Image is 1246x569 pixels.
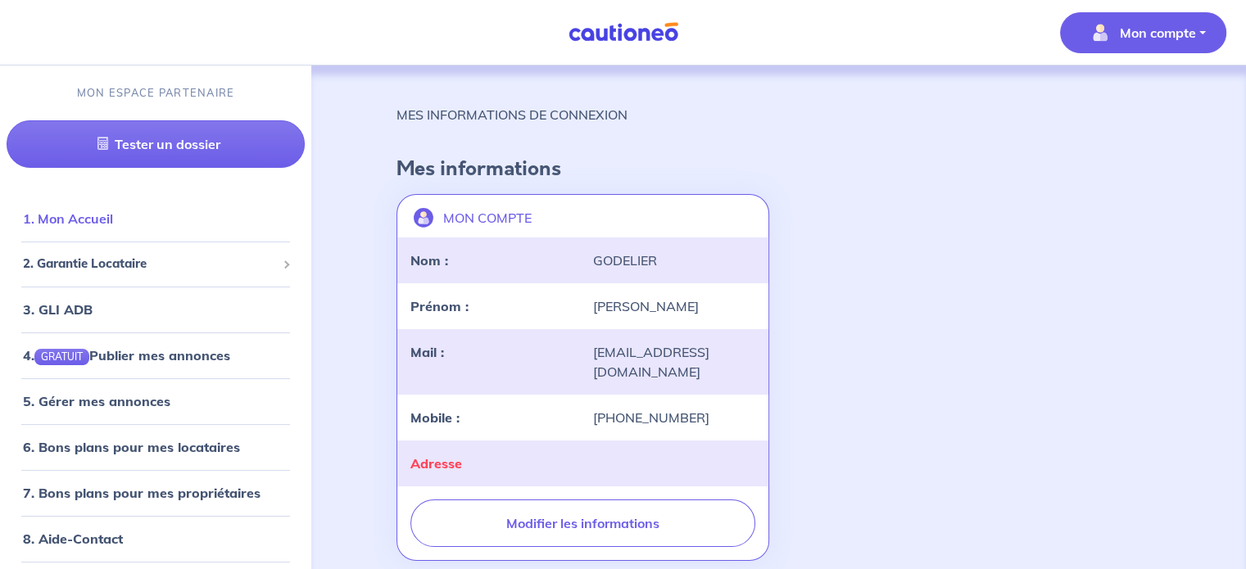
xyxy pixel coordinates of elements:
p: Mon compte [1120,23,1196,43]
div: 3. GLI ADB [7,293,305,326]
div: 8. Aide-Contact [7,522,305,555]
p: MES INFORMATIONS DE CONNEXION [396,105,628,124]
img: Cautioneo [562,22,685,43]
div: 4.GRATUITPublier mes annonces [7,339,305,372]
strong: Mail : [410,344,444,360]
a: Tester un dossier [7,120,305,168]
h4: Mes informations [396,157,1161,181]
strong: Nom : [410,252,448,269]
a: 6. Bons plans pour mes locataires [23,439,240,455]
strong: Prénom : [410,298,469,314]
div: [PERSON_NAME] [582,296,764,316]
div: 5. Gérer mes annonces [7,385,305,418]
a: 3. GLI ADB [23,301,93,318]
a: 7. Bons plans pour mes propriétaires [23,485,261,501]
a: 8. Aide-Contact [23,531,123,547]
div: GODELIER [582,251,764,270]
div: [EMAIL_ADDRESS][DOMAIN_NAME] [582,342,764,382]
strong: Adresse [410,455,462,472]
img: illu_account.svg [414,208,433,228]
a: 4.GRATUITPublier mes annonces [23,347,230,364]
p: MON COMPTE [443,208,532,228]
div: 2. Garantie Locataire [7,248,305,280]
div: 6. Bons plans pour mes locataires [7,431,305,463]
span: 2. Garantie Locataire [23,255,276,273]
strong: Mobile : [410,409,460,426]
div: 7. Bons plans pour mes propriétaires [7,476,305,509]
a: 1. Mon Accueil [23,210,113,227]
button: Modifier les informations [410,499,754,547]
a: 5. Gérer mes annonces [23,393,170,409]
img: illu_account_valid_menu.svg [1087,20,1113,46]
div: [PHONE_NUMBER] [582,408,764,427]
p: MON ESPACE PARTENAIRE [77,85,235,101]
div: 1. Mon Accueil [7,202,305,235]
button: illu_account_valid_menu.svgMon compte [1060,12,1226,53]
